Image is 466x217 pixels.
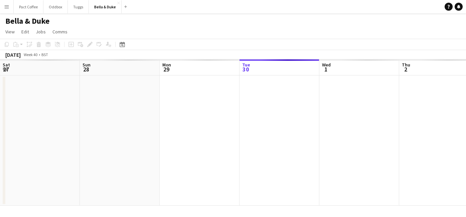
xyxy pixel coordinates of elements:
a: View [3,27,17,36]
a: Comms [50,27,70,36]
span: 28 [82,65,91,73]
span: Edit [21,29,29,35]
span: 29 [161,65,171,73]
h1: Bella & Duke [5,16,49,26]
span: Tue [242,62,250,68]
a: Edit [19,27,32,36]
span: 30 [241,65,250,73]
span: 2 [401,65,410,73]
span: Sun [83,62,91,68]
button: Tuggs [68,0,89,13]
div: BST [41,52,48,57]
span: Mon [162,62,171,68]
span: Week 40 [22,52,39,57]
button: Bella & Duke [89,0,122,13]
button: Pact Coffee [14,0,43,13]
a: Jobs [33,27,48,36]
span: Jobs [36,29,46,35]
span: Sat [3,62,10,68]
span: Thu [402,62,410,68]
span: Wed [322,62,331,68]
span: Comms [52,29,67,35]
span: 27 [2,65,10,73]
span: 1 [321,65,331,73]
span: View [5,29,15,35]
div: [DATE] [5,51,21,58]
button: Oddbox [43,0,68,13]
